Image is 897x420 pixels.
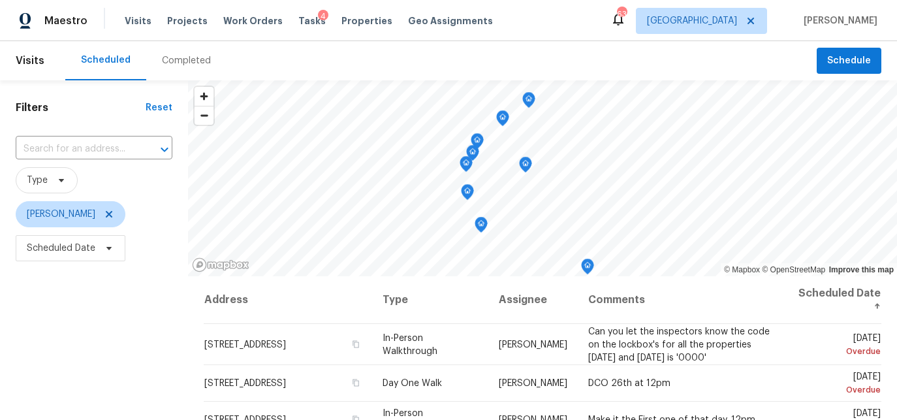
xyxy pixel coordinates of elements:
span: Type [27,174,48,187]
th: Type [372,276,488,324]
span: In-Person Walkthrough [383,333,437,355]
div: Map marker [460,156,473,176]
div: 63 [617,8,626,21]
span: Maestro [44,14,87,27]
div: Map marker [519,157,532,177]
span: [PERSON_NAME] [798,14,877,27]
span: Projects [167,14,208,27]
div: Map marker [471,133,484,153]
span: [DATE] [791,372,881,396]
span: Visits [16,46,44,75]
div: Map marker [522,92,535,112]
span: [GEOGRAPHIC_DATA] [647,14,737,27]
button: Zoom out [195,106,213,125]
div: 4 [318,10,328,23]
button: Zoom in [195,87,213,106]
th: Scheduled Date ↑ [781,276,881,324]
span: [PERSON_NAME] [499,340,567,349]
th: Comments [578,276,781,324]
a: Mapbox homepage [192,257,249,272]
span: Visits [125,14,151,27]
button: Schedule [817,48,881,74]
h1: Filters [16,101,146,114]
span: Tasks [298,16,326,25]
div: Overdue [791,383,881,396]
button: Copy Address [350,377,362,389]
span: [PERSON_NAME] [499,379,567,388]
span: [STREET_ADDRESS] [204,379,286,388]
a: Mapbox [724,265,760,274]
span: DCO 26th at 12pm [588,379,670,388]
span: Geo Assignments [408,14,493,27]
span: Day One Walk [383,379,442,388]
div: Map marker [466,145,479,165]
div: Map marker [581,259,594,279]
a: OpenStreetMap [762,265,825,274]
span: Work Orders [223,14,283,27]
span: [PERSON_NAME] [27,208,95,221]
div: Overdue [791,344,881,357]
span: Properties [341,14,392,27]
div: Reset [146,101,172,114]
span: [STREET_ADDRESS] [204,340,286,349]
button: Copy Address [350,338,362,349]
button: Open [155,140,174,159]
div: Map marker [496,110,509,131]
th: Assignee [488,276,578,324]
a: Improve this map [829,265,894,274]
th: Address [204,276,372,324]
div: Scheduled [81,54,131,67]
div: Map marker [461,184,474,204]
div: Completed [162,54,211,67]
span: Can you let the inspectors know the code on the lockbox's for all the properties [DATE] and [DATE... [588,327,770,362]
span: Scheduled Date [27,242,95,255]
span: [DATE] [791,333,881,357]
div: Map marker [475,217,488,237]
input: Search for an address... [16,139,136,159]
span: Schedule [827,53,871,69]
